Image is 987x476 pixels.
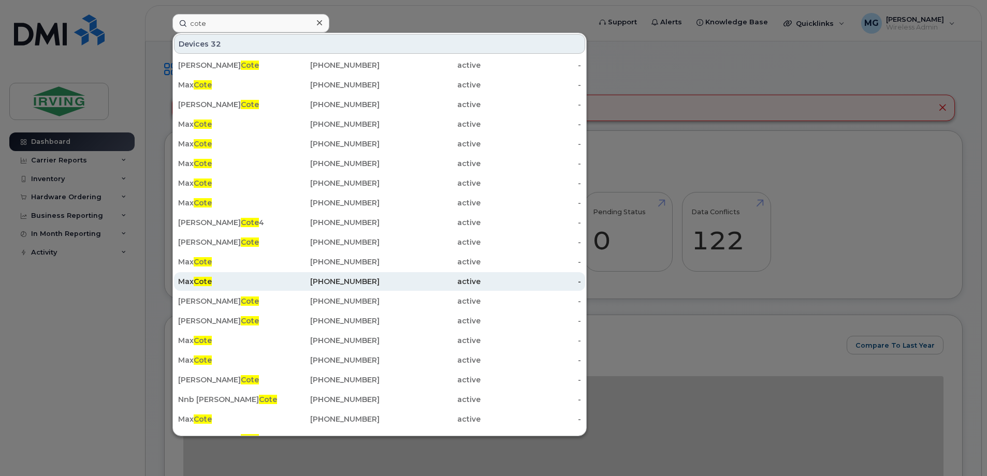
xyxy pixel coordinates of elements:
[174,95,585,114] a: [PERSON_NAME]Cote[PHONE_NUMBER]active-
[481,139,582,149] div: -
[279,119,380,129] div: [PHONE_NUMBER]
[241,316,259,325] span: Cote
[481,276,582,287] div: -
[481,394,582,405] div: -
[380,99,481,110] div: active
[279,99,380,110] div: [PHONE_NUMBER]
[380,296,481,306] div: active
[174,213,585,232] a: [PERSON_NAME]Cote4[PHONE_NUMBER]active-
[380,139,481,149] div: active
[174,76,585,94] a: MaxCote[PHONE_NUMBER]active-
[279,375,380,385] div: [PHONE_NUMBER]
[178,237,279,247] div: [PERSON_NAME]
[174,370,585,389] a: [PERSON_NAME]Cote[PHONE_NUMBER]active-
[481,178,582,188] div: -
[194,178,212,188] span: Cote
[174,194,585,212] a: MaxCote[PHONE_NUMBER]active-
[481,414,582,424] div: -
[178,355,279,365] div: Max
[241,61,259,70] span: Cote
[279,434,380,444] div: [PHONE_NUMBER]
[174,233,585,251] a: [PERSON_NAME]Cote[PHONE_NUMBER]active-
[194,159,212,168] span: Cote
[194,355,212,365] span: Cote
[174,34,585,54] div: Devices
[178,375,279,385] div: [PERSON_NAME]
[380,178,481,188] div: active
[241,237,259,247] span: Cote
[279,414,380,424] div: [PHONE_NUMBER]
[481,434,582,444] div: -
[481,99,582,110] div: -
[380,198,481,208] div: active
[380,60,481,70] div: active
[380,375,481,385] div: active
[174,272,585,291] a: MaxCote[PHONE_NUMBER]active-
[241,100,259,109] span: Cote
[174,135,585,153] a: MaxCote[PHONE_NUMBER]active-
[380,414,481,424] div: active
[174,331,585,350] a: MaxCote[PHONE_NUMBER]active-
[194,198,212,207] span: Cote
[194,80,212,90] span: Cote
[279,80,380,90] div: [PHONE_NUMBER]
[481,217,582,228] div: -
[279,198,380,208] div: [PHONE_NUMBER]
[279,217,380,228] div: [PHONE_NUMBER]
[194,336,212,345] span: Cote
[178,198,279,208] div: Max
[241,434,259,443] span: Cote
[178,316,279,326] div: [PERSON_NAME]
[279,335,380,346] div: [PHONE_NUMBER]
[194,139,212,148] span: Cote
[241,375,259,384] span: Cote
[194,120,212,129] span: Cote
[174,252,585,271] a: MaxCote[PHONE_NUMBER]active-
[279,316,380,326] div: [PHONE_NUMBER]
[178,99,279,110] div: [PERSON_NAME]
[241,296,259,306] span: Cote
[174,390,585,409] a: Nnb [PERSON_NAME]Cote[PHONE_NUMBER]active-
[380,434,481,444] div: active
[380,80,481,90] div: active
[174,410,585,428] a: MaxCote[PHONE_NUMBER]active-
[178,335,279,346] div: Max
[178,178,279,188] div: Max
[279,394,380,405] div: [PHONE_NUMBER]
[279,139,380,149] div: [PHONE_NUMBER]
[178,434,279,444] div: [PERSON_NAME]
[174,56,585,75] a: [PERSON_NAME]Cote[PHONE_NUMBER]active-
[178,296,279,306] div: [PERSON_NAME]
[481,316,582,326] div: -
[241,218,259,227] span: Cote
[174,154,585,173] a: MaxCote[PHONE_NUMBER]active-
[380,355,481,365] div: active
[279,355,380,365] div: [PHONE_NUMBER]
[380,119,481,129] div: active
[178,139,279,149] div: Max
[178,394,279,405] div: Nnb [PERSON_NAME]
[178,158,279,169] div: Max
[279,276,380,287] div: [PHONE_NUMBER]
[481,237,582,247] div: -
[211,39,221,49] span: 32
[380,394,481,405] div: active
[194,277,212,286] span: Cote
[481,198,582,208] div: -
[194,257,212,266] span: Cote
[481,296,582,306] div: -
[279,158,380,169] div: [PHONE_NUMBER]
[174,351,585,369] a: MaxCote[PHONE_NUMBER]active-
[279,178,380,188] div: [PHONE_NUMBER]
[380,335,481,346] div: active
[481,355,582,365] div: -
[178,217,279,228] div: [PERSON_NAME] 4
[178,60,279,70] div: [PERSON_NAME]
[481,119,582,129] div: -
[174,292,585,310] a: [PERSON_NAME]Cote[PHONE_NUMBER]active-
[174,115,585,133] a: MaxCote[PHONE_NUMBER]active-
[481,158,582,169] div: -
[380,276,481,287] div: active
[194,414,212,424] span: Cote
[380,237,481,247] div: active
